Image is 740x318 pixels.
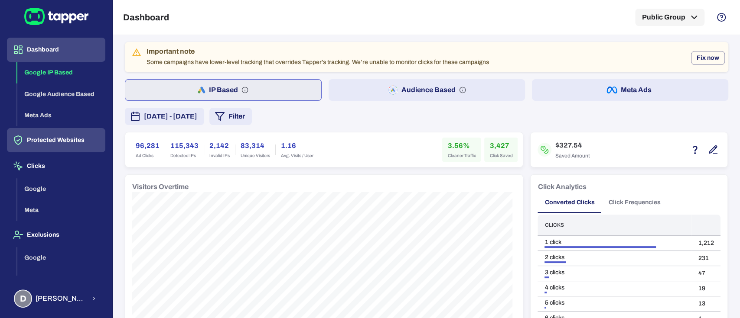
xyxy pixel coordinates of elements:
button: Public Group [635,9,704,26]
h6: Visitors Overtime [132,182,189,192]
a: Meta [17,206,105,213]
button: Google IP Based [17,62,105,84]
span: Click Saved [489,153,512,159]
button: Meta [17,199,105,221]
th: Clicks [538,215,691,236]
div: D [14,289,32,308]
button: Clicks [7,154,105,178]
button: Google [17,247,105,269]
a: Clicks [7,162,105,169]
h6: 96,281 [136,141,160,151]
td: 1,212 [691,236,720,251]
button: Meta Ads [532,79,728,101]
a: Dashboard [7,45,105,53]
button: IP Based [125,79,322,101]
span: Avg. Visits / User [281,153,313,159]
button: Meta Ads [17,105,105,126]
a: Google Audience Based [17,90,105,97]
span: Saved Amount [555,152,590,159]
td: 19 [691,281,720,296]
h6: 83,314 [241,141,270,151]
a: Protected Websites [7,136,105,143]
button: Click Frequencies [601,192,667,213]
span: [DATE] - [DATE] [144,111,197,122]
div: 2 clicks [544,254,684,261]
span: Detected IPs [170,153,199,159]
button: Exclusions [7,223,105,247]
div: Important note [147,47,489,56]
button: Estimation based on the quantity of invalid click x cost-per-click. [688,142,702,157]
svg: Audience based: Search, Display, Shopping, Video Performance Max, Demand Generation [459,87,466,93]
div: 5 clicks [544,299,684,307]
button: Dashboard [7,38,105,62]
a: Google [17,184,105,192]
td: 47 [691,266,720,281]
span: Unique Visitors [241,153,270,159]
td: 13 [691,296,720,312]
button: Filter [209,108,252,125]
span: [PERSON_NAME] [PERSON_NAME] [36,294,86,303]
button: Fix now [691,51,725,65]
div: Some campaigns have lower-level tracking that overrides Tapper’s tracking. We’re unable to monito... [147,45,489,70]
a: Google [17,253,105,260]
h6: $327.54 [555,140,590,151]
div: 3 clicks [544,269,684,276]
span: Invalid IPs [209,153,230,159]
td: 231 [691,251,720,266]
button: Protected Websites [7,128,105,152]
div: 4 clicks [544,284,684,292]
span: Cleaner Traffic [447,153,476,159]
button: Meta [17,268,105,290]
h6: 3,427 [489,141,512,151]
h5: Dashboard [123,12,169,22]
button: Audience Based [329,79,525,101]
svg: IP based: Search, Display, and Shopping. [241,87,248,93]
button: Converted Clicks [538,192,601,213]
a: Meta Ads [17,111,105,119]
div: 1 click [544,238,684,246]
h6: 1.16 [281,141,313,151]
button: [DATE] - [DATE] [125,108,204,125]
h6: 115,343 [170,141,199,151]
a: Meta [17,275,105,282]
h6: 3.56% [447,141,476,151]
a: Exclusions [7,231,105,238]
button: D[PERSON_NAME] [PERSON_NAME] [7,286,105,311]
a: Google IP Based [17,68,105,76]
h6: Click Analytics [538,182,586,192]
span: Ad Clicks [136,153,160,159]
button: Google Audience Based [17,84,105,105]
h6: 2,142 [209,141,230,151]
button: Google [17,178,105,200]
